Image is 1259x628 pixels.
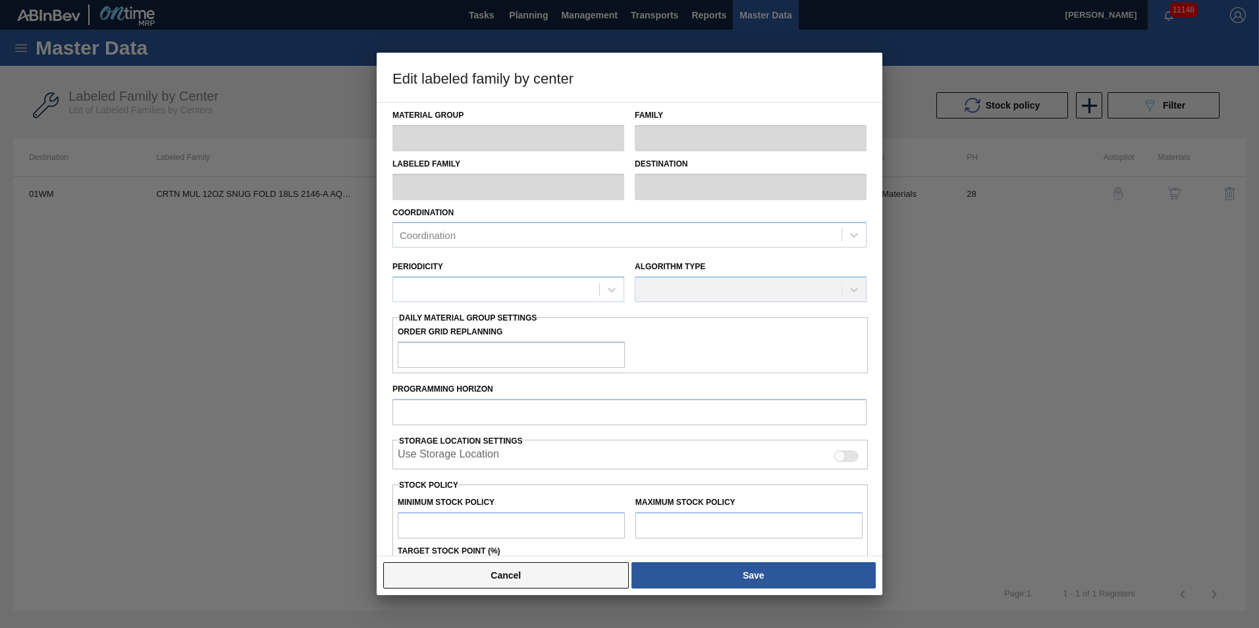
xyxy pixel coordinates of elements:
label: Programming Horizon [392,380,867,399]
span: Storage Location Settings [399,436,523,446]
h3: Edit labeled family by center [377,53,882,103]
label: Labeled Family [392,155,624,174]
label: Minimum Stock Policy [398,498,495,507]
label: Maximum Stock Policy [635,498,736,507]
label: Material Group [392,106,624,125]
label: Coordination [392,208,454,217]
label: Algorithm Type [635,262,705,271]
div: Coordination [400,230,456,241]
button: Save [631,562,876,589]
label: Periodicity [392,262,443,271]
label: Family [635,106,867,125]
span: Daily Material Group Settings [399,313,537,323]
label: Order Grid Replanning [398,323,625,342]
label: Destination [635,155,867,174]
button: Cancel [383,562,629,589]
label: When enabled, the system will display stocks from different storage locations. [398,448,499,464]
label: Target Stock Point (%) [398,546,500,556]
label: Stock Policy [399,481,458,490]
